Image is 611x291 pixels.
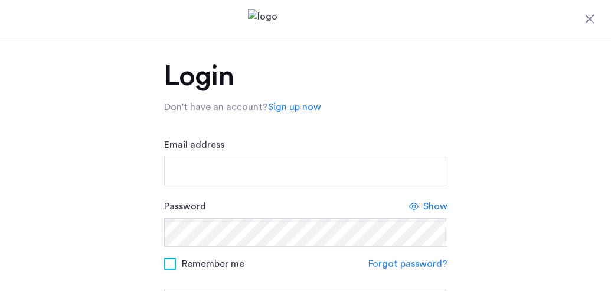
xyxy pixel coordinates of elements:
[164,138,224,152] label: Email address
[268,100,321,114] a: Sign up now
[164,102,268,112] span: Don’t have an account?
[164,199,206,214] label: Password
[182,257,244,271] span: Remember me
[368,257,447,271] a: Forgot password?
[423,199,447,214] span: Show
[248,9,364,33] img: logo
[164,62,447,90] h1: Login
